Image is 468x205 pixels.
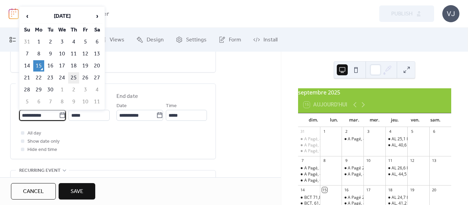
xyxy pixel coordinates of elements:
td: 4 [68,36,79,48]
div: 6 [431,129,436,134]
span: All day [27,129,41,138]
td: 13 [91,48,102,60]
span: Show date only [27,138,60,146]
td: 30 [45,84,56,95]
span: Time [166,102,177,110]
button: Cancel [11,183,56,200]
a: Form [213,30,246,49]
td: 27 [91,72,102,84]
div: 2 [344,129,349,134]
div: A Pagé, 41,4 km Rg de la Petite-Noraie, St-Liguori, St-Ambroise. Commandité par Dupont photo stud... [342,171,364,177]
img: logo [9,8,19,19]
span: Views [110,36,124,44]
td: 2 [45,36,56,48]
div: lun. [324,113,344,127]
td: 5 [80,36,91,48]
span: Design [147,36,164,44]
div: AL 24,7 km rue Lépine, Rg Sud, St-Thomas, Base de Roc [385,195,407,201]
span: Date [116,102,127,110]
td: 25 [68,72,79,84]
div: AL, 40,6 km Rg Cyrille-Beaudry, St-Gérard, Rg Nord, Crabtree. Commandité par Clinique Éric Dupuis... [385,142,407,148]
span: Form [229,36,241,44]
span: Hide end time [27,146,57,154]
td: 12 [80,48,91,60]
th: Mo [33,24,44,36]
div: 8 [322,158,327,163]
div: A Pagé, 52,2 km St-Liguori, Montéée Hamilton, Rawdon, 38e Av. Commandité par Val Délice mets maisons [298,142,320,148]
div: 1 [322,129,327,134]
td: 31 [22,36,33,48]
div: ven. [405,113,425,127]
div: dim. [304,113,324,127]
td: 21 [22,72,33,84]
td: 5 [22,96,33,107]
td: 6 [91,36,102,48]
div: A Pagé, 40,1 km Rg Ste-Julie, 2e Rg (aller retour), Voie de contournement. Commandité par Boucher... [342,136,364,142]
div: 11 [387,158,393,163]
td: 11 [68,48,79,60]
td: 6 [33,96,44,107]
div: End date [116,92,138,101]
a: Settings [171,30,212,49]
div: A Pagé 24,8 km Petite Noraie, Rivière Rouge, Rg Double, Voie de Contournement [342,165,364,171]
div: AL 26,6 km Ch Cyrille-Beaudry, Crabtree, St-Paul, Ch St-Jacques [385,165,407,171]
div: VJ [442,5,459,22]
td: 20 [91,60,102,72]
span: › [92,9,102,23]
td: 10 [80,96,91,107]
th: [DATE] [33,9,91,24]
div: 14 [300,187,305,192]
th: Tu [45,24,56,36]
a: My Events [4,30,49,49]
th: Sa [91,24,102,36]
th: We [57,24,67,36]
b: Calendrier [78,8,109,21]
a: Views [94,30,130,49]
td: 10 [57,48,67,60]
td: 23 [45,72,56,84]
div: BCT 71,8 km St-Gérard, l'Épiphanie, l'Assomption, Rg Point-du-Jour-Nord. Commandité par Pulsion S... [298,195,320,201]
td: 3 [57,36,67,48]
div: 31 [300,129,305,134]
td: 22 [33,72,44,84]
td: 8 [33,48,44,60]
div: mar. [344,113,364,127]
div: 4 [387,129,393,134]
div: 7 [300,158,305,163]
span: Settings [186,36,207,44]
td: 9 [68,96,79,107]
th: Su [22,24,33,36]
a: Design [131,30,169,49]
div: A Pagé 25 km Petite-Noraie, Ch St-Pierre, Rg Double, 38e av, St-Ambroise, Voie de Contournement [342,195,364,201]
div: A Pagé, 41,2 km Crabtree, St-Liguori, Voie de Contournement. Commandité par Trévi Joliette piscin... [298,136,320,142]
span: ‹ [22,9,32,23]
a: Install [248,30,283,49]
div: 9 [344,158,349,163]
div: 3 [366,129,371,134]
div: 17 [366,187,371,192]
td: 26 [80,72,91,84]
div: 20 [431,187,436,192]
td: 7 [45,96,56,107]
td: 17 [57,60,67,72]
td: 1 [33,36,44,48]
div: 19 [409,187,415,192]
td: 9 [45,48,56,60]
button: Save [59,183,95,200]
div: AL 25,1 km St-Pierre-Sud, St-Paul, Crabtree, Petite Noraie, Voie de Contournement [385,136,407,142]
td: 28 [22,84,33,95]
td: 1 [57,84,67,95]
div: A Pagé, 67,2 km St-Liguori, St-Ambroise, Ste-Marceline, Ste-Mélanie. Commandité par La Distinctio... [298,178,320,183]
div: 10 [366,158,371,163]
div: sam. [426,113,446,127]
td: 7 [22,48,33,60]
div: mer. [365,113,385,127]
td: 24 [57,72,67,84]
div: septembre 2025 [298,88,451,97]
span: Recurring event [19,167,61,175]
td: 3 [80,84,91,95]
td: 4 [91,84,102,95]
div: 15 [322,187,327,192]
td: 14 [22,60,33,72]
